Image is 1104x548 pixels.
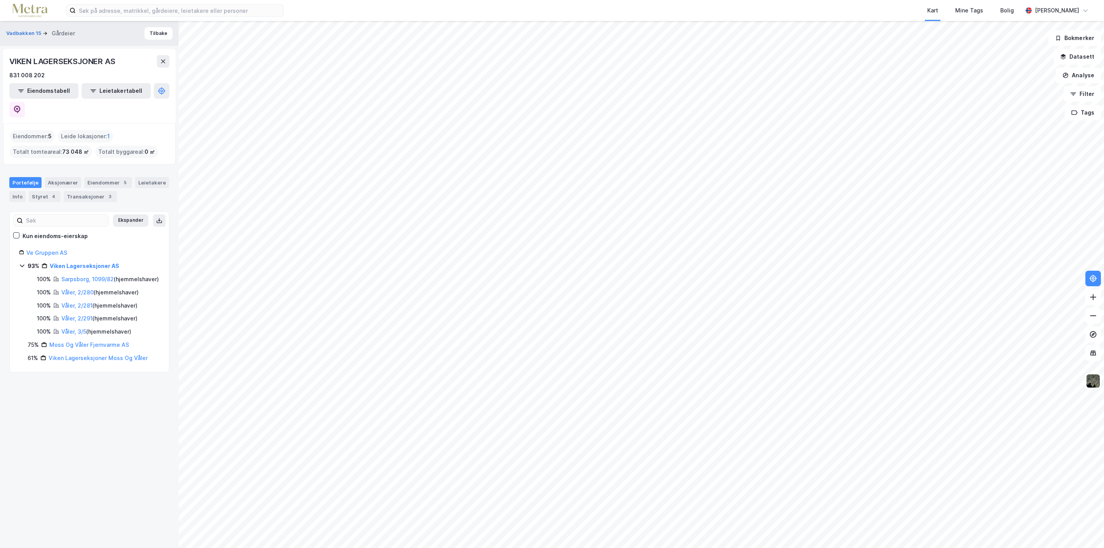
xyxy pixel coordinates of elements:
a: Ve Gruppen AS [26,249,67,256]
button: Leietakertabell [82,83,151,99]
span: 0 ㎡ [145,147,155,157]
div: 4 [50,193,57,200]
button: Filter [1064,86,1101,102]
div: Styret [29,191,61,202]
a: Våler, 2/291 [61,315,92,322]
div: 75% [28,340,39,350]
a: Sarpsborg, 1099/82 [61,276,114,282]
div: [PERSON_NAME] [1035,6,1079,15]
div: ( hjemmelshaver ) [61,288,139,297]
a: Våler, 2/280 [61,289,94,296]
div: Eiendommer : [10,130,55,143]
input: Søk på adresse, matrikkel, gårdeiere, leietakere eller personer [76,5,283,16]
button: Eiendomstabell [9,83,78,99]
iframe: Chat Widget [1065,511,1104,548]
div: 5 [121,179,129,186]
div: VIKEN LAGERSEKSJONER AS [9,55,117,68]
div: 3 [106,193,114,200]
div: Kontrollprogram for chat [1065,511,1104,548]
div: 100% [37,301,51,310]
span: 73 048 ㎡ [62,147,89,157]
div: 831 008 202 [9,71,45,80]
div: Leide lokasjoner : [58,130,113,143]
div: Mine Tags [955,6,983,15]
div: Leietakere [135,177,169,188]
div: 100% [37,275,51,284]
img: metra-logo.256734c3b2bbffee19d4.png [12,4,47,17]
a: Våler, 3/5 [61,328,86,335]
div: 61% [28,353,38,363]
div: ( hjemmelshaver ) [61,314,138,323]
div: Kart [927,6,938,15]
button: Ekspander [113,214,148,227]
a: Viken Lagerseksjoner AS [50,263,119,269]
div: Eiendommer [84,177,132,188]
div: Kun eiendoms-eierskap [23,231,88,241]
button: Vadbakken 15 [6,30,43,37]
span: 5 [48,132,52,141]
div: Portefølje [9,177,42,188]
input: Søk [23,215,108,226]
div: ( hjemmelshaver ) [61,301,138,310]
div: Info [9,191,26,202]
div: 100% [37,327,51,336]
div: ( hjemmelshaver ) [61,327,131,336]
a: Moss Og Våler Fjernvarme AS [49,341,129,348]
div: 93% [28,261,39,271]
div: Bolig [1000,6,1014,15]
span: 1 [107,132,110,141]
a: Våler, 2/281 [61,302,92,309]
button: Tilbake [145,27,172,40]
div: Totalt byggareal : [95,146,158,158]
button: Tags [1065,105,1101,120]
div: Gårdeier [52,29,75,38]
button: Analyse [1056,68,1101,83]
button: Bokmerker [1048,30,1101,46]
div: 100% [37,288,51,297]
div: 100% [37,314,51,323]
img: 9k= [1086,374,1101,388]
div: ( hjemmelshaver ) [61,275,159,284]
a: Viken Lagerseksjoner Moss Og Våler [49,355,148,361]
div: Transaksjoner [64,191,117,202]
button: Datasett [1054,49,1101,64]
div: Totalt tomteareal : [10,146,92,158]
div: Aksjonærer [45,177,81,188]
